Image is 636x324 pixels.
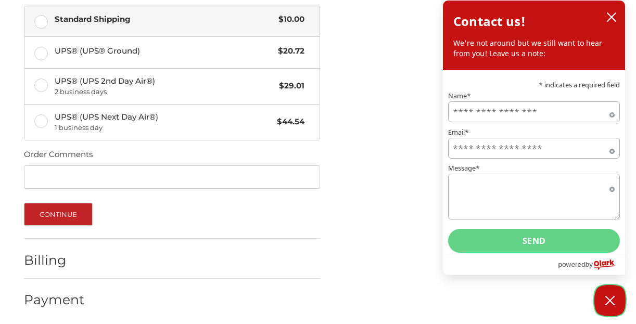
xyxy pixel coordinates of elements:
label: Name* [448,93,620,99]
span: $20.72 [273,45,304,57]
input: Email [448,138,620,159]
span: 1 business day [55,123,272,133]
span: by [586,258,593,271]
span: UPS® (UPS Next Day Air®) [55,111,272,133]
a: Powered by Olark [558,255,625,275]
legend: Order Comments [24,149,93,165]
button: Close Chatbox [594,285,626,316]
span: 2 business days [55,87,274,97]
h2: Billing [24,252,85,268]
label: Message* [448,165,620,172]
input: Name [448,101,620,122]
textarea: Message [448,174,620,219]
h2: Contact us! [453,11,526,32]
label: Email* [448,129,620,136]
p: We're not around but we still want to hear from you! Leave us a note: [453,38,615,59]
span: $44.54 [272,116,304,128]
h2: Payment [24,292,85,308]
button: Send [448,229,620,253]
span: Required field [609,147,615,152]
span: Required field [609,110,615,115]
span: Required field [609,185,615,190]
button: Continue [24,203,93,226]
span: Standard Shipping [55,14,273,25]
span: UPS® (UPS 2nd Day Air®) [55,75,274,97]
span: powered [558,258,585,271]
span: $29.01 [274,80,304,92]
p: * indicates a required field [448,82,620,88]
span: $10.00 [273,14,304,25]
span: UPS® (UPS® Ground) [55,45,273,57]
button: close chatbox [603,9,620,25]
